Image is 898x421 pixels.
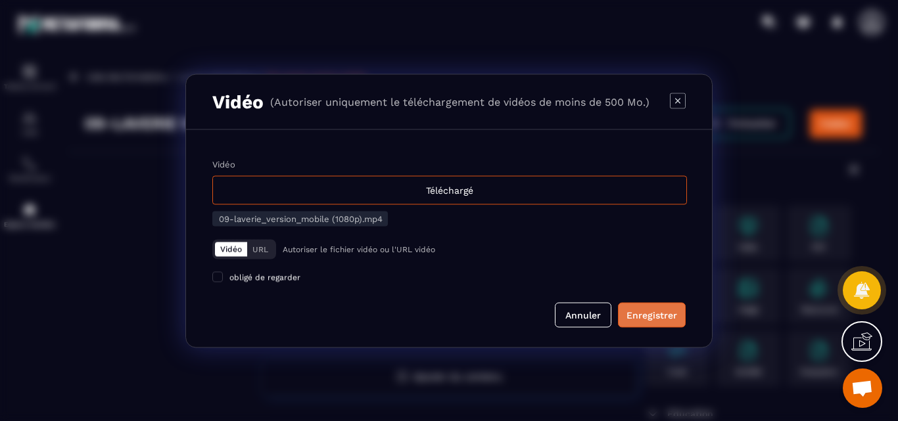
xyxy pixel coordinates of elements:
p: (Autoriser uniquement le téléchargement de vidéos de moins de 500 Mo.) [270,95,650,108]
div: Ouvrir le chat [843,368,882,408]
span: obligé de regarder [229,273,300,282]
button: Enregistrer [618,302,686,327]
div: Téléchargé [212,175,687,204]
button: Annuler [555,302,611,327]
label: Vidéo [212,159,235,169]
h3: Vidéo [212,91,264,112]
p: Autoriser le fichier vidéo ou l'URL vidéo [283,244,435,254]
button: URL [247,242,273,256]
span: 09-laverie_version_mobile (1080p).mp4 [219,213,383,223]
div: Enregistrer [626,308,677,321]
button: Vidéo [215,242,247,256]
